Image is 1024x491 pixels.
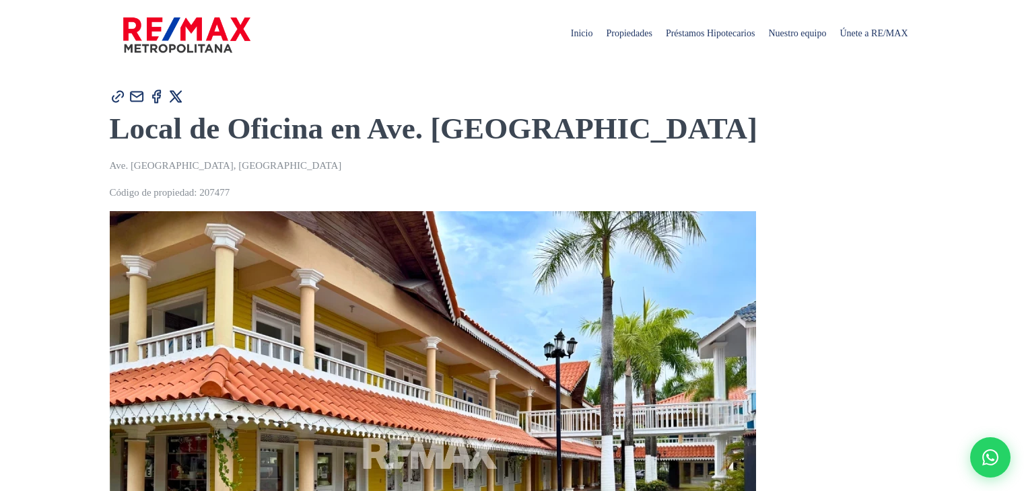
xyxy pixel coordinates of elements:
img: Compartir [110,88,127,105]
img: remax-metropolitana-logo [123,15,250,55]
span: Nuestro equipo [761,13,833,54]
span: Inicio [564,13,600,54]
p: Ave. [GEOGRAPHIC_DATA], [GEOGRAPHIC_DATA] [110,157,915,174]
span: Préstamos Hipotecarios [659,13,762,54]
span: Código de propiedad: [110,187,197,198]
h1: Local de Oficina en Ave. [GEOGRAPHIC_DATA] [110,110,915,147]
span: 207477 [199,187,230,198]
span: Propiedades [599,13,658,54]
span: Únete a RE/MAX [833,13,914,54]
img: Compartir [148,88,165,105]
img: Compartir [129,88,145,105]
img: Compartir [168,88,184,105]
